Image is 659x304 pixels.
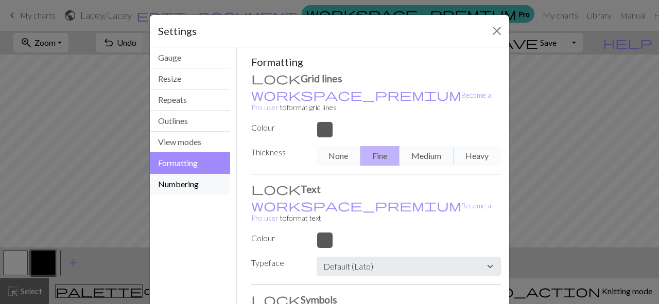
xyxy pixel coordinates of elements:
label: Colour [245,232,310,244]
small: to format grid lines [251,91,491,112]
label: Typeface [245,257,310,272]
h5: Formatting [251,56,501,68]
h3: Text [251,183,501,195]
button: Resize [150,68,230,90]
button: Formatting [150,152,230,174]
button: Close [489,23,505,39]
button: Outlines [150,111,230,132]
a: Become a Pro user [251,91,491,112]
button: View modes [150,132,230,153]
span: workspace_premium [251,87,461,102]
span: workspace_premium [251,198,461,212]
h5: Settings [158,23,197,39]
button: Gauge [150,47,230,68]
button: Repeats [150,90,230,111]
small: to format text [251,201,491,222]
label: Colour [245,121,310,134]
a: Become a Pro user [251,201,491,222]
h3: Grid lines [251,72,501,84]
label: Thickness [245,146,310,162]
button: Numbering [150,174,230,194]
